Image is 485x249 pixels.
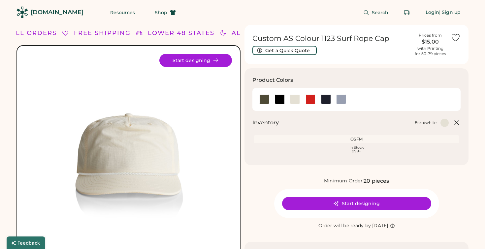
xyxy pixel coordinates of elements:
[318,223,371,229] div: Order will be ready by
[415,46,446,56] div: with Printing for 50-79 pieces
[415,120,436,125] div: Ecru/white
[414,38,447,46] div: $15.00
[282,197,431,210] button: Start designing
[252,34,410,43] h1: Custom AS Colour 1123 Surf Rope Cap
[102,6,143,19] button: Resources
[252,76,293,84] h3: Product Colors
[11,29,57,38] div: ALL ORDERS
[252,46,317,55] button: Get a Quick Quote
[255,137,458,142] div: OSFM
[148,29,214,38] div: LOWER 48 STATES
[355,6,397,19] button: Search
[16,7,28,18] img: Rendered Logo - Screens
[74,29,131,38] div: FREE SHIPPING
[159,54,232,67] button: Start designing
[252,119,279,127] h2: Inventory
[364,177,389,185] div: 20 pieces
[232,29,277,38] div: ALL ORDERS
[372,223,388,229] div: [DATE]
[372,10,389,15] span: Search
[439,9,461,16] div: | Sign up
[147,6,184,19] button: Shop
[454,219,482,248] iframe: Front Chat
[419,33,442,38] div: Prices from
[31,8,83,16] div: [DOMAIN_NAME]
[401,6,414,19] button: Retrieve an order
[255,146,458,153] div: In Stock 999+
[155,10,167,15] span: Shop
[324,178,364,184] div: Minimum Order:
[426,9,439,16] div: Login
